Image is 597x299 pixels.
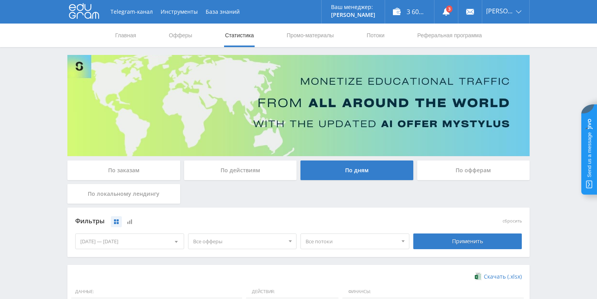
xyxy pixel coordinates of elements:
[366,24,385,47] a: Потоки
[67,55,530,156] img: Banner
[300,160,413,180] div: По дням
[286,24,335,47] a: Промо-материалы
[67,184,180,204] div: По локальному лендингу
[475,273,522,281] a: Скачать (.xlsx)
[71,285,242,299] span: Данные:
[246,285,338,299] span: Действия:
[475,272,481,280] img: xlsx
[114,24,137,47] a: Главная
[342,285,524,299] span: Финансы:
[486,8,514,14] span: [PERSON_NAME]
[306,234,397,249] span: Все потоки
[503,219,522,224] button: сбросить
[416,24,483,47] a: Реферальная программа
[484,273,522,280] span: Скачать (.xlsx)
[331,4,375,10] p: Ваш менеджер:
[76,234,184,249] div: [DATE] — [DATE]
[417,160,530,180] div: По офферам
[168,24,193,47] a: Офферы
[184,160,297,180] div: По действиям
[67,160,180,180] div: По заказам
[193,234,285,249] span: Все офферы
[75,215,409,227] div: Фильтры
[224,24,255,47] a: Статистика
[413,233,522,249] div: Применить
[331,12,375,18] p: [PERSON_NAME]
